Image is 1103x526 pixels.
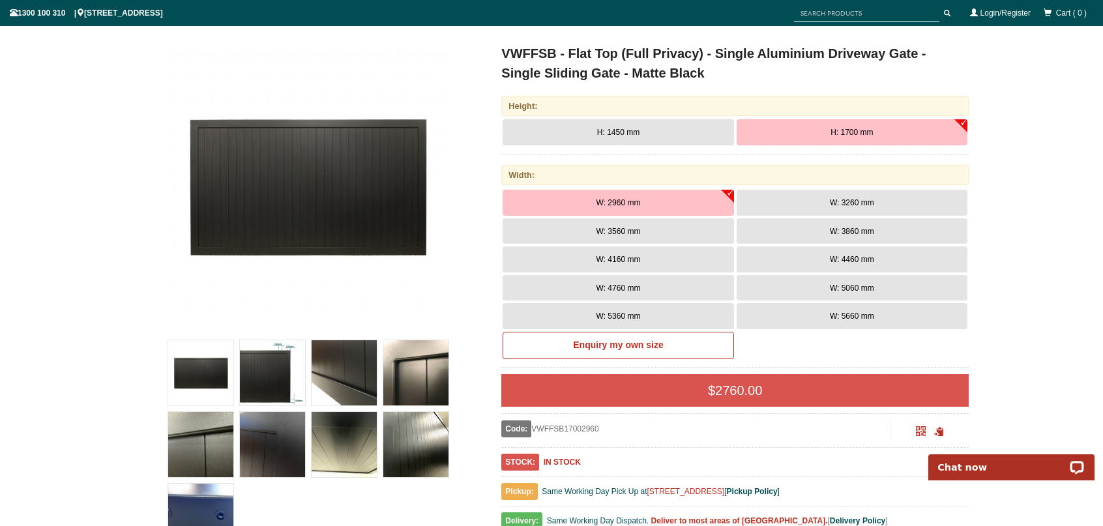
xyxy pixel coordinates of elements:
[830,198,874,207] span: W: 3260 mm
[596,312,641,321] span: W: 5360 mm
[737,275,967,301] button: W: 5060 mm
[136,44,480,330] a: VWFFSB - Flat Top (Full Privacy) - Single Aluminium Driveway Gate - Single Sliding Gate - Matte B...
[503,303,733,329] button: W: 5360 mm
[596,284,641,293] span: W: 4760 mm
[503,275,733,301] button: W: 4760 mm
[651,516,828,525] b: Deliver to most areas of [GEOGRAPHIC_DATA].
[503,246,733,272] button: W: 4160 mm
[597,128,640,137] span: H: 1450 mm
[831,128,873,137] span: H: 1700 mm
[10,8,163,18] span: 1300 100 310 | [STREET_ADDRESS]
[980,8,1031,18] a: Login/Register
[544,458,581,467] b: IN STOCK
[934,427,944,437] span: Click to copy the URL
[737,303,967,329] button: W: 5660 mm
[737,218,967,244] button: W: 3860 mm
[715,383,762,398] span: 2760.00
[596,227,641,236] span: W: 3560 mm
[503,218,733,244] button: W: 3560 mm
[383,340,449,405] img: VWFFSB - Flat Top (Full Privacy) - Single Aluminium Driveway Gate - Single Sliding Gate - Matte B...
[547,516,649,525] span: Same Working Day Dispatch.
[830,312,874,321] span: W: 5660 mm
[312,412,377,477] img: VWFFSB - Flat Top (Full Privacy) - Single Aluminium Driveway Gate - Single Sliding Gate - Matte B...
[830,284,874,293] span: W: 5060 mm
[1056,8,1087,18] span: Cart ( 0 )
[503,119,733,145] button: H: 1450 mm
[830,227,874,236] span: W: 3860 mm
[165,44,452,330] img: VWFFSB - Flat Top (Full Privacy) - Single Aluminium Driveway Gate - Single Sliding Gate - Matte B...
[737,119,967,145] button: H: 1700 mm
[501,165,969,185] div: Width:
[916,428,926,437] a: Click to enlarge and scan to share.
[596,255,641,264] span: W: 4160 mm
[542,487,780,496] span: Same Working Day Pick Up at [ ]
[168,340,233,405] img: VWFFSB - Flat Top (Full Privacy) - Single Aluminium Driveway Gate - Single Sliding Gate - Matte B...
[168,412,233,477] img: VWFFSB - Flat Top (Full Privacy) - Single Aluminium Driveway Gate - Single Sliding Gate - Matte B...
[830,516,885,525] a: Delivery Policy
[240,340,305,405] img: VWFFSB - Flat Top (Full Privacy) - Single Aluminium Driveway Gate - Single Sliding Gate - Matte B...
[501,374,969,407] div: $
[312,340,377,405] img: VWFFSB - Flat Top (Full Privacy) - Single Aluminium Driveway Gate - Single Sliding Gate - Matte B...
[501,96,969,116] div: Height:
[830,255,874,264] span: W: 4460 mm
[503,190,733,216] button: W: 2960 mm
[794,5,939,22] input: SEARCH PRODUCTS
[573,340,663,350] b: Enquiry my own size
[737,190,967,216] button: W: 3260 mm
[501,483,537,500] span: Pickup:
[240,412,305,477] img: VWFFSB - Flat Top (Full Privacy) - Single Aluminium Driveway Gate - Single Sliding Gate - Matte B...
[596,198,641,207] span: W: 2960 mm
[727,487,778,496] a: Pickup Policy
[501,454,539,471] span: STOCK:
[920,439,1103,480] iframe: LiveChat chat widget
[383,412,449,477] img: VWFFSB - Flat Top (Full Privacy) - Single Aluminium Driveway Gate - Single Sliding Gate - Matte B...
[737,246,967,272] button: W: 4460 mm
[503,332,733,359] a: Enquiry my own size
[501,420,531,437] span: Code:
[501,420,890,437] div: VWFFSB17002960
[501,44,969,83] h1: VWFFSB - Flat Top (Full Privacy) - Single Aluminium Driveway Gate - Single Sliding Gate - Matte B...
[647,487,725,496] a: [STREET_ADDRESS]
